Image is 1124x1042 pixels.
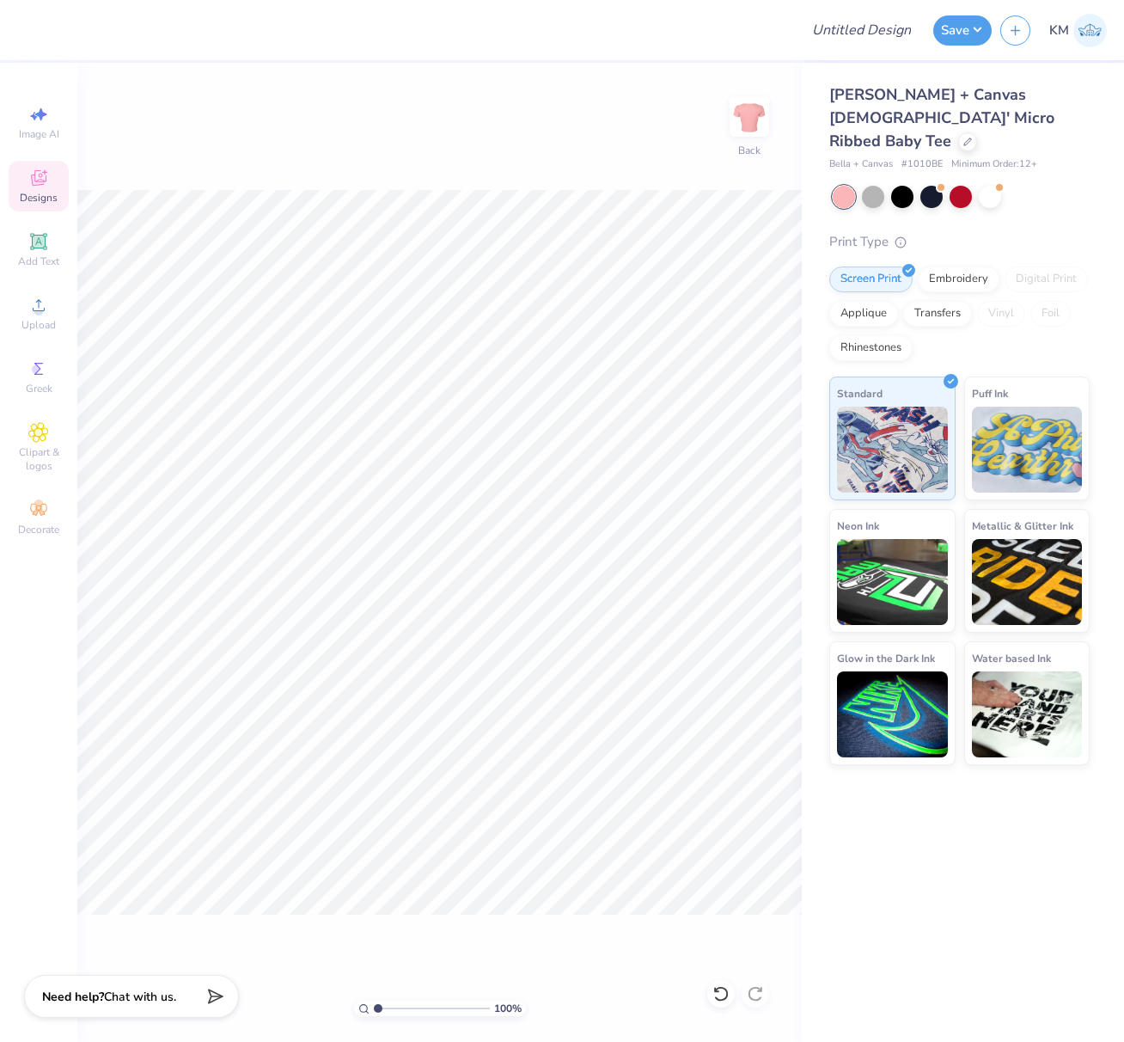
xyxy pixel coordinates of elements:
[837,407,948,493] img: Standard
[972,649,1051,667] span: Water based Ink
[837,649,935,667] span: Glow in the Dark Ink
[20,191,58,205] span: Designs
[18,523,59,536] span: Decorate
[18,254,59,268] span: Add Text
[1073,14,1107,47] img: Katrina Mae Mijares
[918,267,999,292] div: Embroidery
[837,517,879,535] span: Neon Ink
[732,100,767,134] img: Back
[977,301,1025,327] div: Vinyl
[738,143,761,158] div: Back
[829,301,898,327] div: Applique
[837,384,883,402] span: Standard
[829,267,913,292] div: Screen Print
[951,157,1037,172] span: Minimum Order: 12 +
[21,318,56,332] span: Upload
[1049,21,1069,40] span: KM
[494,1001,522,1016] span: 100 %
[1005,267,1088,292] div: Digital Print
[798,13,925,47] input: Untitled Design
[972,539,1083,625] img: Metallic & Glitter Ink
[42,989,104,1005] strong: Need help?
[972,407,1083,493] img: Puff Ink
[901,157,943,172] span: # 1010BE
[9,445,69,473] span: Clipart & logos
[829,84,1054,151] span: [PERSON_NAME] + Canvas [DEMOGRAPHIC_DATA]' Micro Ribbed Baby Tee
[933,15,992,46] button: Save
[829,157,893,172] span: Bella + Canvas
[104,989,176,1005] span: Chat with us.
[26,382,52,395] span: Greek
[829,232,1090,252] div: Print Type
[829,335,913,361] div: Rhinestones
[1030,301,1071,327] div: Foil
[972,384,1008,402] span: Puff Ink
[903,301,972,327] div: Transfers
[837,539,948,625] img: Neon Ink
[972,671,1083,757] img: Water based Ink
[19,127,59,141] span: Image AI
[972,517,1073,535] span: Metallic & Glitter Ink
[837,671,948,757] img: Glow in the Dark Ink
[1049,14,1107,47] a: KM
